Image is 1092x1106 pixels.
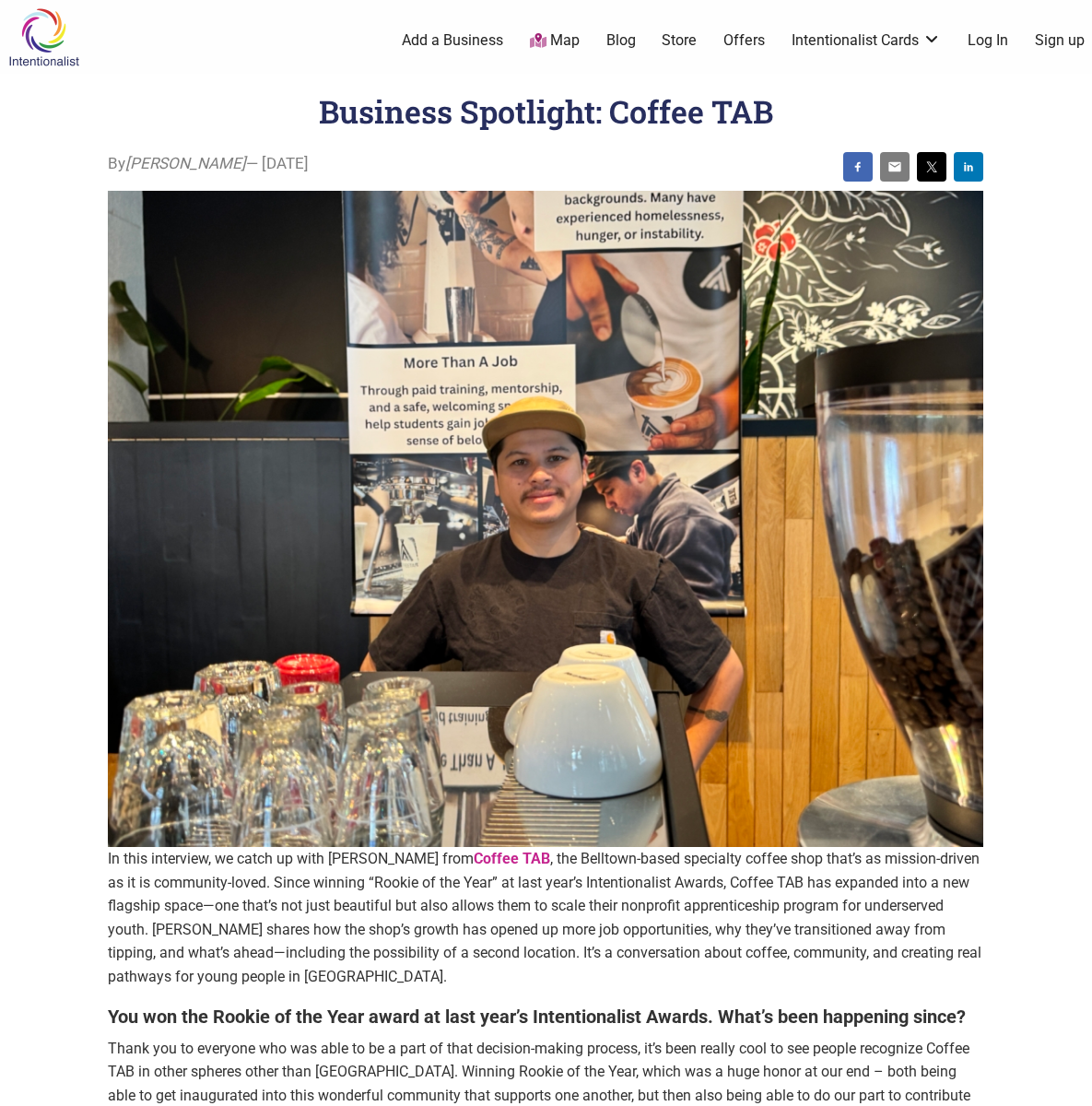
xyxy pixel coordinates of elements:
img: linkedin sharing button [961,159,976,174]
a: Store [662,30,697,51]
a: Map [530,30,580,52]
a: Blog [606,30,636,51]
a: Coffee TAB [474,850,550,867]
a: Sign up [1035,30,1085,51]
img: facebook sharing button [851,159,865,174]
a: Offers [723,30,765,51]
strong: You won the Rookie of the Year award at last year’s Intentionalist Awards. What’s been happening ... [108,1006,966,1028]
span: By — [DATE] [108,152,309,176]
h1: Business Spotlight: Coffee TAB [319,90,773,132]
a: Intentionalist Cards [792,30,941,51]
p: In this interview, we catch up with [PERSON_NAME] from , the Belltown-based specialty coffee shop... [108,847,983,989]
a: Add a Business [402,30,503,51]
a: Log In [968,30,1008,51]
img: email sharing button [887,159,902,174]
i: [PERSON_NAME] [125,154,246,172]
img: twitter sharing button [924,159,939,174]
